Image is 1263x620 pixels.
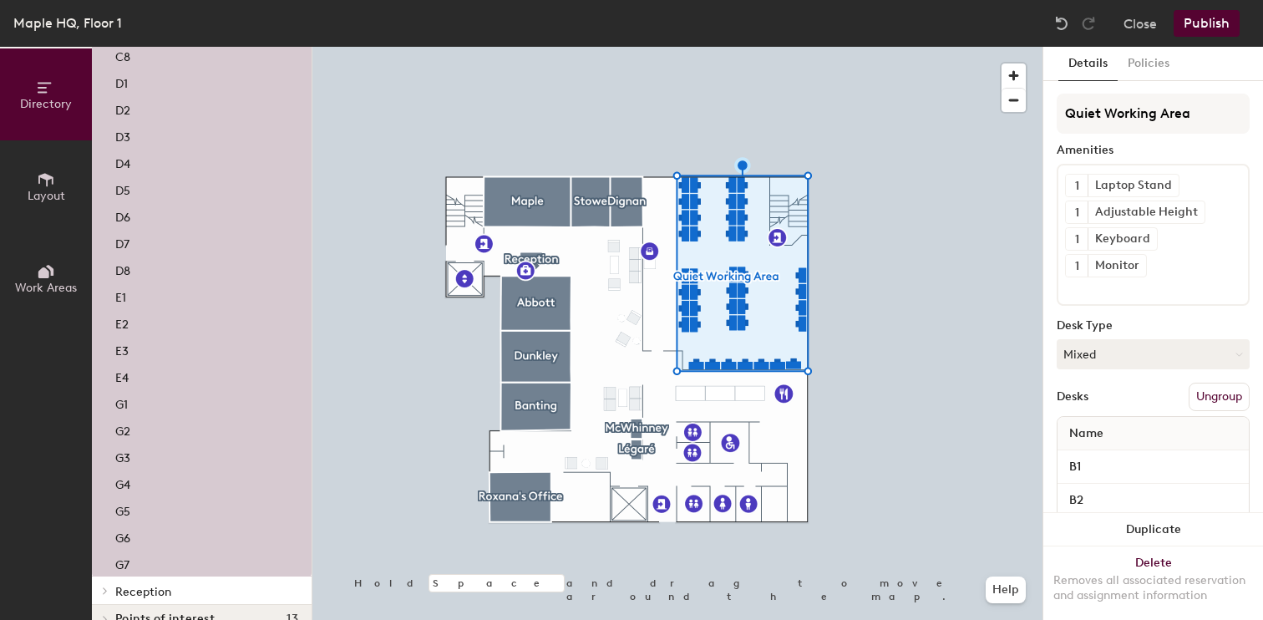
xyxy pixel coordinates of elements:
[115,259,130,278] p: D8
[115,446,130,465] p: G3
[1061,489,1245,512] input: Unnamed desk
[115,152,130,171] p: D4
[1057,339,1250,369] button: Mixed
[1075,257,1079,275] span: 1
[1075,177,1079,195] span: 1
[20,97,72,111] span: Directory
[115,339,129,358] p: E3
[1118,47,1179,81] button: Policies
[115,313,129,332] p: E2
[1174,10,1240,37] button: Publish
[115,553,129,572] p: G7
[115,419,130,439] p: G2
[1066,255,1088,277] button: 1
[115,72,128,91] p: D1
[1124,10,1157,37] button: Close
[28,189,65,203] span: Layout
[1088,228,1157,250] div: Keyboard
[1061,455,1245,479] input: Unnamed desk
[115,45,130,64] p: C8
[1075,204,1079,221] span: 1
[115,473,130,492] p: G4
[115,232,129,252] p: D7
[1088,175,1179,196] div: Laptop Stand
[1088,201,1205,223] div: Adjustable Height
[1053,573,1253,603] div: Removes all associated reservation and assignment information
[115,585,171,599] span: Reception
[986,577,1026,603] button: Help
[1066,175,1088,196] button: 1
[1061,419,1112,449] span: Name
[1053,15,1070,32] img: Undo
[13,13,122,33] div: Maple HQ, Floor 1
[115,125,130,145] p: D3
[1057,390,1088,404] div: Desks
[115,99,130,118] p: D2
[1066,228,1088,250] button: 1
[1043,513,1263,546] button: Duplicate
[115,179,130,198] p: D5
[1189,383,1250,411] button: Ungroup
[1088,255,1146,277] div: Monitor
[115,500,130,519] p: G5
[1057,319,1250,333] div: Desk Type
[15,281,77,295] span: Work Areas
[115,393,128,412] p: G1
[1075,231,1079,248] span: 1
[1080,15,1097,32] img: Redo
[115,206,130,225] p: D6
[1066,201,1088,223] button: 1
[115,366,129,385] p: E4
[1043,546,1263,620] button: DeleteRemoves all associated reservation and assignment information
[115,526,130,546] p: G6
[1057,144,1250,157] div: Amenities
[115,286,126,305] p: E1
[1058,47,1118,81] button: Details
